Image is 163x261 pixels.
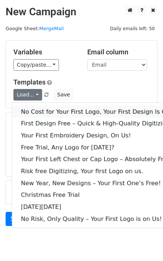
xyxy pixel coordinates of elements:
[6,6,157,18] h2: New Campaign
[107,26,157,31] a: Daily emails left: 50
[39,26,64,31] a: MergeMail
[6,26,64,31] small: Google Sheet:
[13,89,42,101] a: Load...
[13,78,46,86] a: Templates
[126,225,163,261] iframe: Chat Widget
[87,48,150,56] h5: Email column
[54,89,73,101] button: Save
[107,25,157,33] span: Daily emails left: 50
[6,212,30,226] a: Send
[13,59,59,71] a: Copy/paste...
[13,48,76,56] h5: Variables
